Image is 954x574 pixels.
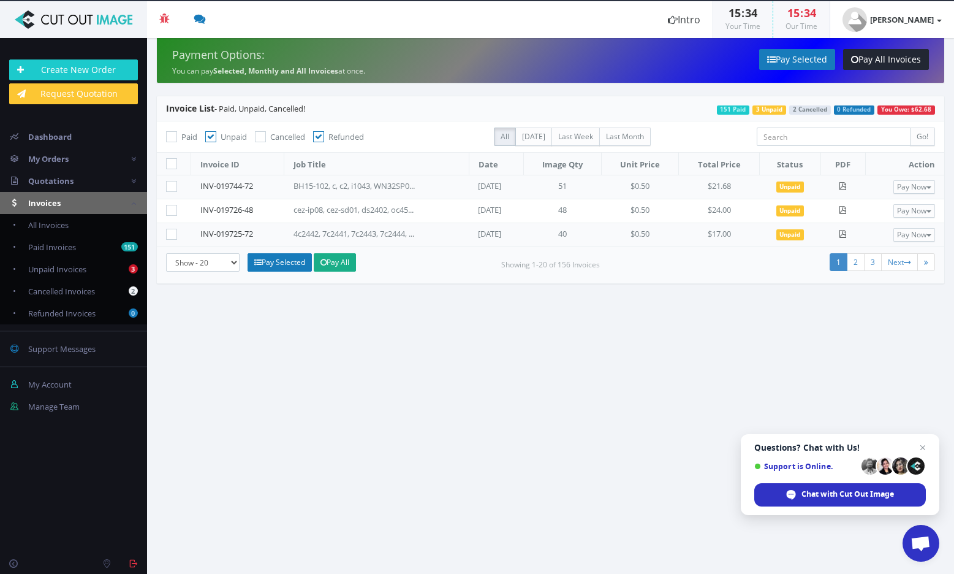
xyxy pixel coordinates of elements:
[28,343,96,354] span: Support Messages
[830,1,954,38] a: [PERSON_NAME]
[759,49,835,70] a: Pay Selected
[601,223,678,247] td: $0.50
[469,199,523,223] td: [DATE]
[893,228,935,242] button: Pay Now
[830,253,847,271] a: 1
[752,105,786,115] span: 3 Unpaid
[213,66,338,76] strong: Selected, Monthly and All Invoices
[842,7,867,32] img: user_default.jpg
[787,6,800,20] span: 15
[725,21,760,31] small: Your Time
[166,103,305,114] span: - Paid, Unpaid, Cancelled!
[270,131,305,142] span: Cancelled
[776,205,804,216] span: Unpaid
[9,83,138,104] a: Request Quotation
[28,197,61,209] span: Invoices
[877,105,935,115] span: You Owe: $62.68
[717,105,750,115] span: 151 Paid
[678,223,759,247] td: $17.00
[834,105,875,115] span: 0 Refunded
[893,204,935,218] button: Pay Now
[9,10,138,29] img: Cut Out Image
[745,6,757,20] span: 34
[601,153,678,175] th: Unit Price
[523,153,601,175] th: Image Qty
[754,462,857,471] span: Support is Online.
[870,14,934,25] strong: [PERSON_NAME]
[28,264,86,275] span: Unpaid Invoices
[293,180,416,192] div: BH15-102, c, c2, i1043, WN32SP01, ws, ws1809sp
[523,199,601,223] td: 48
[757,128,910,146] input: Search
[166,102,214,114] span: Invoice List
[129,308,138,318] b: 0
[293,228,416,240] div: 4c2442, 7c2441, 7c2443, 7c2444, 7c2445
[129,286,138,296] b: 2
[754,483,926,507] div: Chat with Cut Out Image
[843,49,929,70] a: Pay All Invoices
[28,175,74,186] span: Quotations
[910,128,935,146] input: Go!
[903,525,939,562] div: Open chat
[804,6,816,20] span: 34
[789,105,831,115] span: 2 Cancelled
[469,153,523,175] th: Date
[284,153,469,175] th: Job Title
[200,204,253,215] a: INV-019726-48
[469,223,523,247] td: [DATE]
[28,379,72,390] span: My Account
[864,253,882,271] a: 3
[754,443,926,453] span: Questions? Chat with Us!
[601,199,678,223] td: $0.50
[121,242,138,251] b: 151
[293,204,416,216] div: cez-ip08, cez-sd01, ds2402, oc45sp01, sg2460, wn3203sp
[893,180,935,194] button: Pay Now
[741,6,745,20] span: :
[28,308,96,319] span: Refunded Invoices
[28,220,69,231] span: All Invoices
[523,175,601,199] td: 51
[200,180,253,191] a: INV-019744-72
[328,131,364,142] span: Refunded
[314,253,356,272] a: Pay All
[915,440,930,455] span: Close chat
[601,175,678,199] td: $0.50
[729,6,741,20] span: 15
[28,131,72,142] span: Dashboard
[776,182,804,193] span: Unpaid
[172,66,365,76] small: You can pay at once.
[221,131,247,142] span: Unpaid
[801,489,894,500] span: Chat with Cut Out Image
[515,128,552,146] label: [DATE]
[551,128,600,146] label: Last Week
[28,242,76,253] span: Paid Invoices
[129,264,138,274] b: 3
[678,199,759,223] td: $24.00
[200,228,253,239] a: INV-019725-72
[881,253,918,271] a: Next
[800,6,804,20] span: :
[820,153,865,175] th: PDF
[191,153,284,175] th: Invoice ID
[776,229,804,240] span: Unpaid
[760,153,820,175] th: Status
[469,175,523,199] td: [DATE]
[847,253,865,271] a: 2
[523,223,601,247] td: 40
[28,153,69,164] span: My Orders
[9,59,138,80] a: Create New Order
[865,153,944,175] th: Action
[678,153,759,175] th: Total Price
[501,259,600,270] small: Showing 1-20 of 156 Invoices
[28,286,95,297] span: Cancelled Invoices
[28,401,80,412] span: Manage Team
[678,175,759,199] td: $21.68
[786,21,817,31] small: Our Time
[656,1,713,38] a: Intro
[248,253,312,272] a: Pay Selected
[599,128,651,146] label: Last Month
[494,128,516,146] label: All
[172,49,542,61] h4: Payment Options:
[181,131,197,142] span: Paid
